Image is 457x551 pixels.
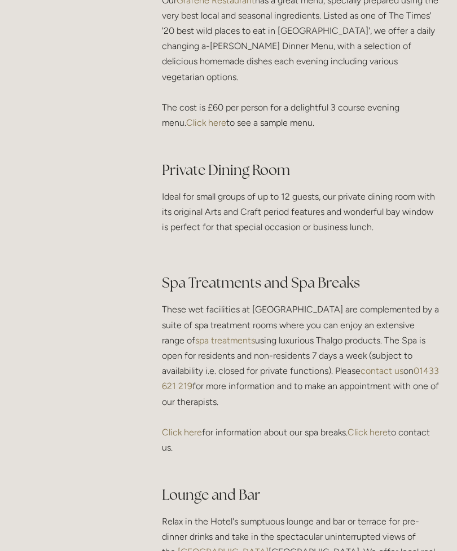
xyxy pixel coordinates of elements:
a: contact us [361,365,403,376]
h2: Spa Treatments and Spa Breaks [162,273,439,293]
a: Click here [162,427,202,438]
a: Click here [186,117,226,128]
h2: Private Dining Room [162,160,439,180]
a: Click here [348,427,388,438]
a: spa treatments [195,335,255,346]
h2: Lounge and Bar [162,485,439,505]
p: These wet facilities at [GEOGRAPHIC_DATA] are complemented by a suite of spa treatment rooms wher... [162,302,439,470]
p: Ideal for small groups of up to 12 guests, our private dining room with its original Arts and Cra... [162,189,439,235]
